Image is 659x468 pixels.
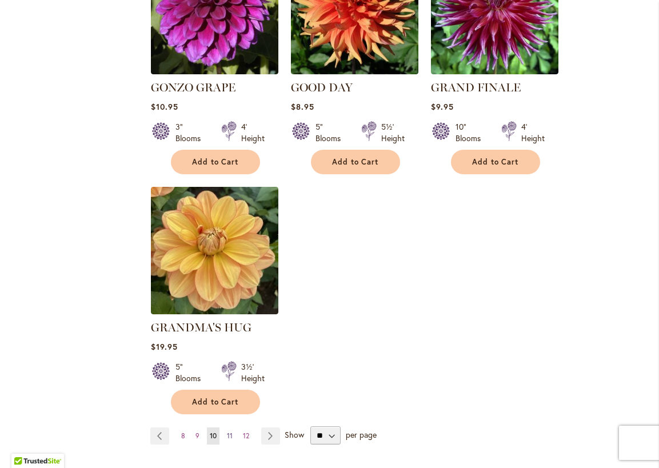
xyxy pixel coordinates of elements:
iframe: Launch Accessibility Center [9,427,41,459]
span: 11 [227,431,233,440]
div: 4' Height [241,121,265,144]
span: $19.95 [151,341,178,352]
a: 12 [240,427,252,445]
span: $8.95 [291,101,314,112]
a: 11 [224,427,235,445]
span: Add to Cart [192,397,239,407]
span: per page [346,429,377,440]
span: Add to Cart [192,157,239,167]
span: 10 [210,431,217,440]
div: 10" Blooms [456,121,488,144]
a: GOOD DAY [291,66,418,77]
div: 5" Blooms [315,121,348,144]
span: Add to Cart [332,157,379,167]
div: 4' Height [521,121,545,144]
span: 12 [243,431,249,440]
span: Add to Cart [472,157,519,167]
div: 5½' Height [381,121,405,144]
a: Grand Finale [431,66,558,77]
div: 3½' Height [241,361,265,384]
a: GRAND FINALE [431,81,521,94]
a: 8 [178,427,188,445]
img: GRANDMA'S HUG [151,187,278,314]
button: Add to Cart [171,150,260,174]
a: 9 [193,427,202,445]
span: Show [285,429,304,440]
a: GONZO GRAPE [151,66,278,77]
a: GOOD DAY [291,81,353,94]
span: 8 [181,431,185,440]
a: GRANDMA'S HUG [151,321,251,334]
button: Add to Cart [311,150,400,174]
span: $10.95 [151,101,178,112]
span: 9 [195,431,199,440]
span: $9.95 [431,101,454,112]
button: Add to Cart [451,150,540,174]
button: Add to Cart [171,390,260,414]
div: 3" Blooms [175,121,207,144]
div: 5" Blooms [175,361,207,384]
a: GRANDMA'S HUG [151,306,278,317]
a: GONZO GRAPE [151,81,235,94]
